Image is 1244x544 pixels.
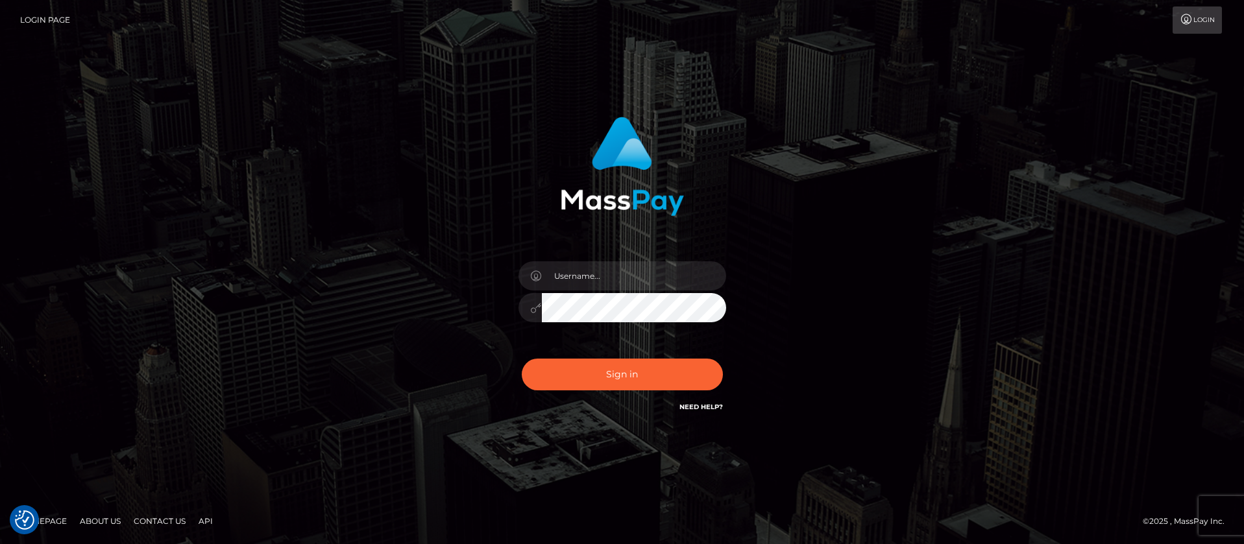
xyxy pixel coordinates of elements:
a: About Us [75,511,126,531]
div: © 2025 , MassPay Inc. [1143,514,1234,528]
a: Login Page [20,6,70,34]
a: Need Help? [679,403,723,411]
button: Sign in [522,359,723,390]
input: Username... [542,261,726,290]
img: Revisit consent button [15,510,34,530]
a: Login [1173,6,1222,34]
a: API [193,511,218,531]
a: Homepage [14,511,72,531]
a: Contact Us [128,511,191,531]
img: MassPay Login [561,117,684,216]
button: Consent Preferences [15,510,34,530]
